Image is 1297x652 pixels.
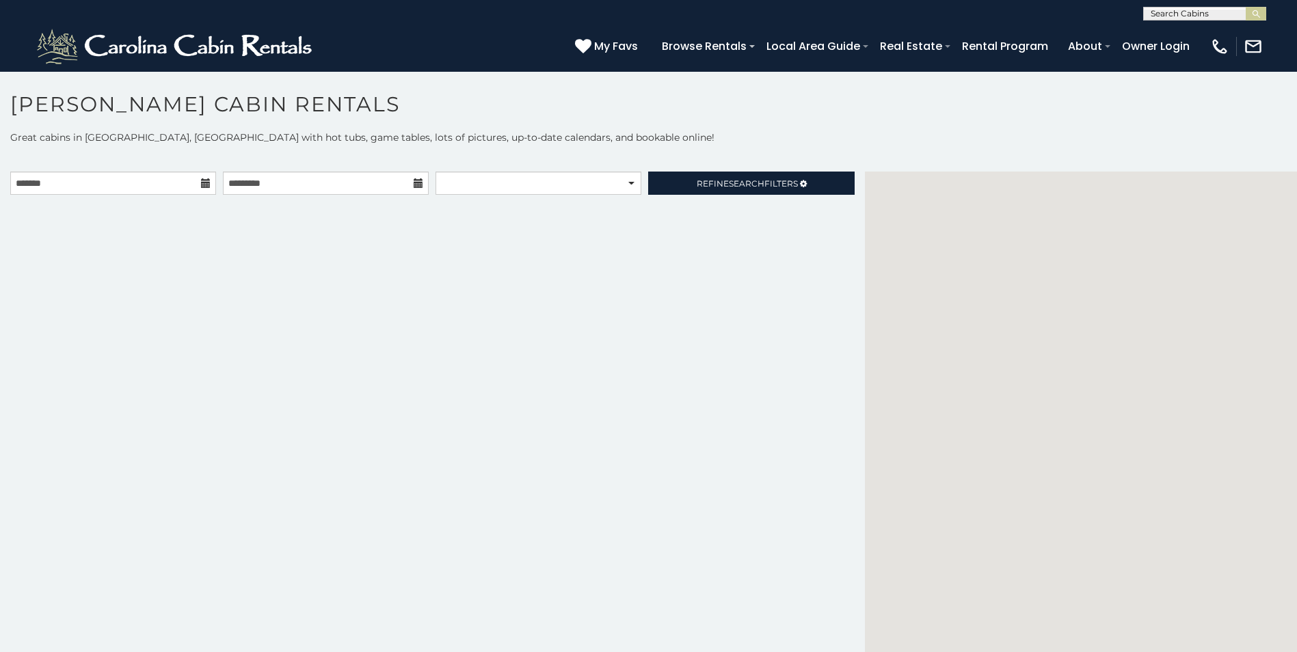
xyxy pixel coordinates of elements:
[729,178,764,189] span: Search
[594,38,638,55] span: My Favs
[697,178,798,189] span: Refine Filters
[34,26,318,67] img: White-1-2.png
[955,34,1055,58] a: Rental Program
[648,172,854,195] a: RefineSearchFilters
[760,34,867,58] a: Local Area Guide
[575,38,641,55] a: My Favs
[1244,37,1263,56] img: mail-regular-white.png
[1115,34,1196,58] a: Owner Login
[1061,34,1109,58] a: About
[873,34,949,58] a: Real Estate
[1210,37,1229,56] img: phone-regular-white.png
[655,34,753,58] a: Browse Rentals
